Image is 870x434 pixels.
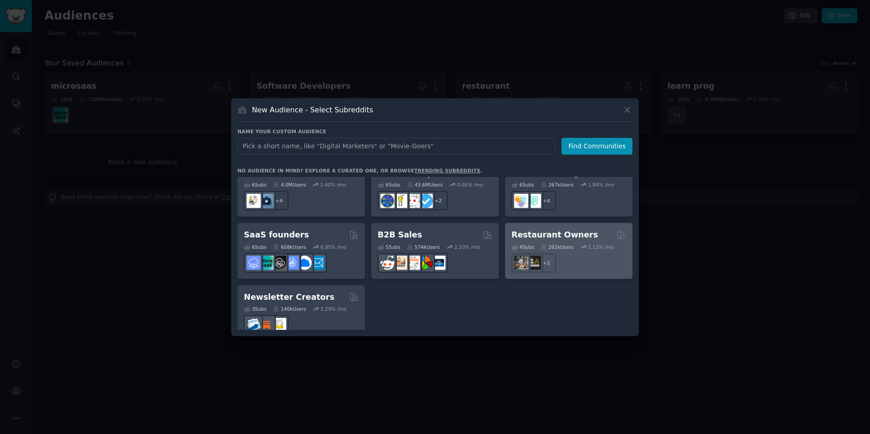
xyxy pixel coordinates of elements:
[419,256,433,270] img: B2BSales
[378,229,422,241] h2: B2B Sales
[406,256,420,270] img: b2b_sales
[298,256,312,270] img: B2BSaaS
[320,306,346,312] div: 3.29 % /mo
[247,194,261,208] img: RemoteJobs
[247,318,261,332] img: Emailmarketing
[273,244,306,250] div: 608k Users
[259,256,273,270] img: microsaas
[537,253,556,273] div: + 2
[541,182,574,188] div: 267k Users
[407,182,443,188] div: 43.6M Users
[419,194,433,208] img: getdisciplined
[511,229,598,241] h2: Restaurant Owners
[272,256,286,270] img: NoCodeSaaS
[431,256,445,270] img: B_2_B_Selling_Tips
[320,244,346,250] div: 6.85 % /mo
[527,194,541,208] img: ProductMgmt
[514,256,528,270] img: restaurantowners
[247,256,261,270] img: SaaS
[407,244,440,250] div: 574k Users
[511,244,534,250] div: 4 Sub s
[511,182,534,188] div: 6 Sub s
[561,138,632,155] button: Find Communities
[320,182,346,188] div: 1.40 % /mo
[514,194,528,208] img: ProductManagement
[310,256,324,270] img: SaaS_Email_Marketing
[378,182,400,188] div: 6 Sub s
[252,105,373,115] h3: New Audience - Select Subreddits
[273,182,306,188] div: 4.0M Users
[541,244,574,250] div: 262k Users
[259,194,273,208] img: work
[285,256,299,270] img: SaaSSales
[238,138,555,155] input: Pick a short name, like "Digital Marketers" or "Movie-Goers"
[406,194,420,208] img: productivity
[244,182,267,188] div: 6 Sub s
[537,191,556,210] div: + 4
[378,244,400,250] div: 5 Sub s
[272,318,286,332] img: Newsletters
[457,182,483,188] div: 0.05 % /mo
[244,292,334,303] h2: Newsletter Creators
[527,256,541,270] img: BarOwners
[244,244,267,250] div: 6 Sub s
[259,318,273,332] img: Substack
[273,306,306,312] div: 140k Users
[238,128,632,135] h3: Name your custom audience
[380,256,395,270] img: sales
[429,191,448,210] div: + 2
[244,229,309,241] h2: SaaS founders
[454,244,480,250] div: 2.20 % /mo
[269,191,288,210] div: + 4
[393,256,407,270] img: salestechniques
[588,244,614,250] div: 1.11 % /mo
[244,306,267,312] div: 3 Sub s
[588,182,614,188] div: 1.84 % /mo
[238,167,482,174] div: No audience in mind? Explore a curated one, or browse .
[414,168,480,173] a: trending subreddits
[393,194,407,208] img: lifehacks
[380,194,395,208] img: LifeProTips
